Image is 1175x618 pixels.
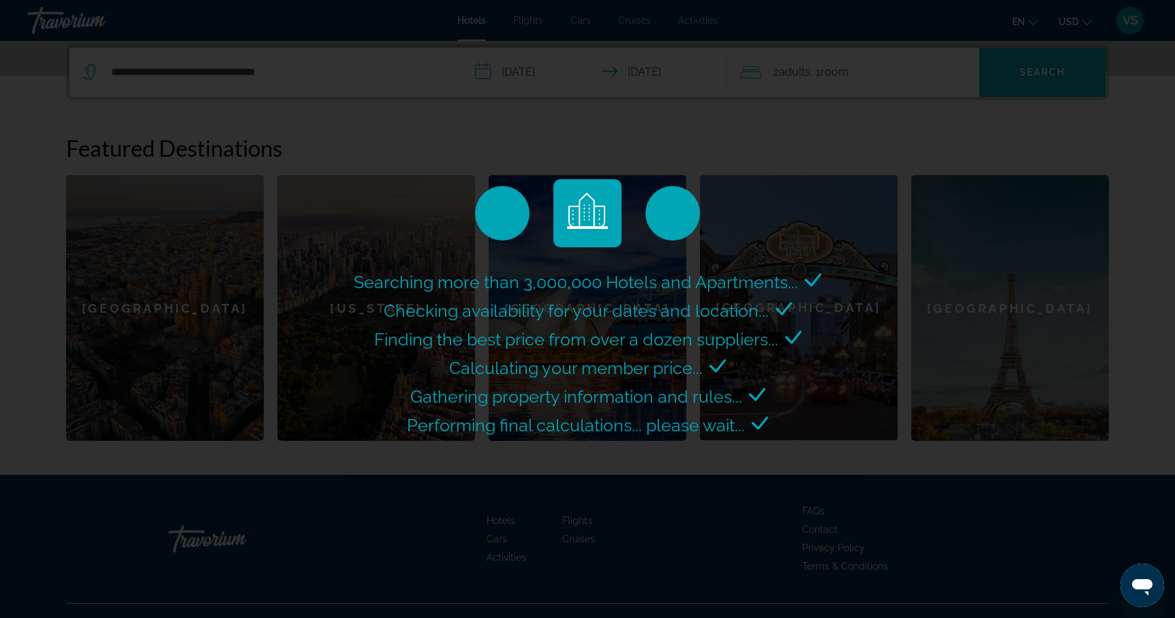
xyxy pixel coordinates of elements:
span: Calculating your member price... [449,358,703,378]
iframe: Кнопка запуска окна обмена сообщениями [1120,563,1164,607]
span: Searching more than 3,000,000 Hotels and Apartments... [354,272,798,292]
span: Performing final calculations... please wait... [407,415,745,435]
span: Checking availability for your dates and location... [384,300,769,321]
span: Gathering property information and rules... [410,386,742,407]
span: Finding the best price from over a dozen suppliers... [374,329,778,350]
